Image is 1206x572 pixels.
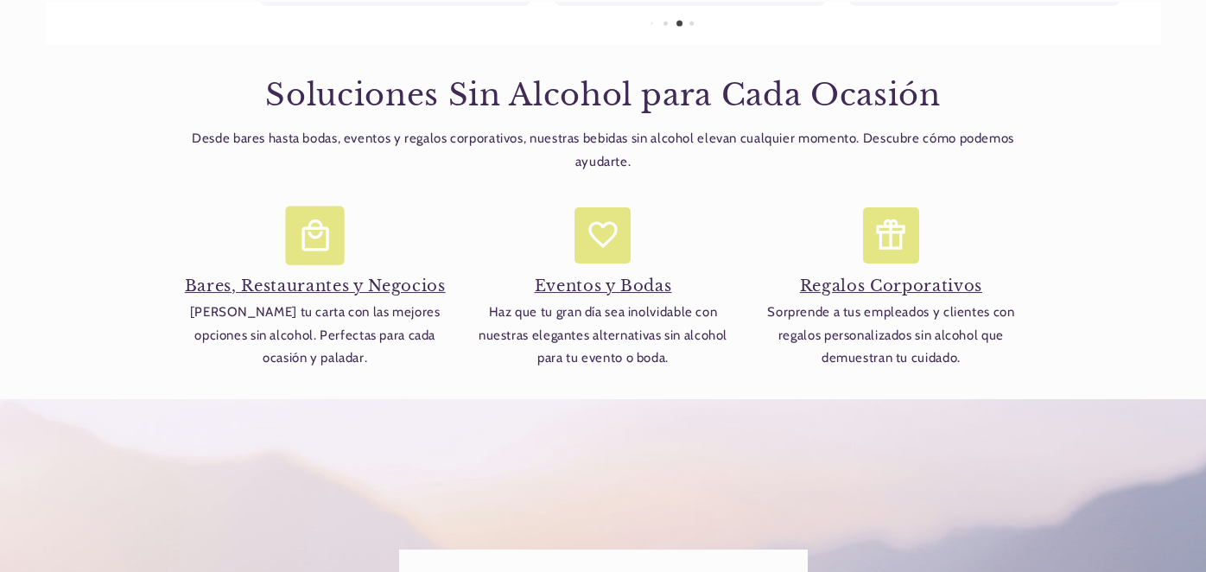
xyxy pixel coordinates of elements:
[467,276,738,296] h4: Eventos y Bodas
[467,238,738,369] a: Eventos y Bodas Haz que tu gran día sea inolvidable con nuestras elegantes alternativas sin alcoh...
[180,75,1026,114] h2: Soluciones Sin Alcohol para Cada Ocasión
[180,301,450,369] p: [PERSON_NAME] tu carta con las mejores opciones sin alcohol. Perfectas para cada ocasión y paladar.
[467,301,738,369] p: Haz que tu gran día sea inolvidable con nuestras elegantes alternativas sin alcohol para tu event...
[756,301,1026,369] p: Sorprende a tus empleados y clientes con regalos personalizados sin alcohol que demuestran tu cui...
[756,238,1026,369] a: Regalos Corporativos Sorprende a tus empleados y clientes con regalos personalizados sin alcohol ...
[756,276,1026,296] h4: Regalos Corporativos
[180,127,1026,173] p: Desde bares hasta bodas, eventos y regalos corporativos, nuestras bebidas sin alcohol elevan cual...
[180,238,450,369] a: Bares, Restaurantes y Negocios [PERSON_NAME] tu carta con las mejores opciones sin alcohol. Perfe...
[180,276,450,296] h4: Bares, Restaurantes y Negocios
